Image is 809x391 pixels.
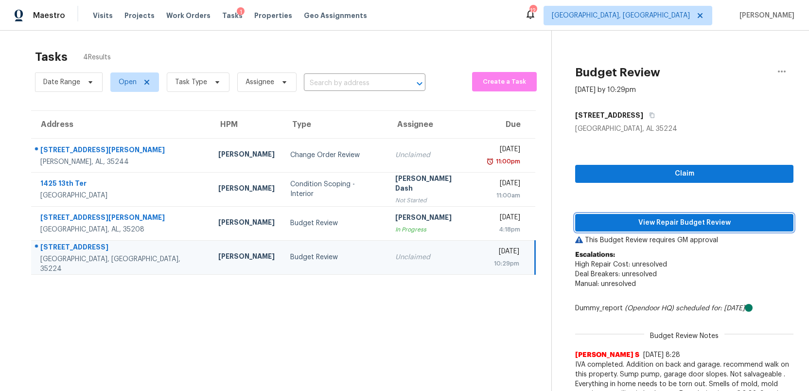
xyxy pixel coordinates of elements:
[290,252,380,262] div: Budget Review
[387,111,478,138] th: Assignee
[575,165,793,183] button: Claim
[486,225,520,234] div: 4:18pm
[124,11,155,20] span: Projects
[304,11,367,20] span: Geo Assignments
[413,77,426,90] button: Open
[486,178,520,191] div: [DATE]
[575,110,643,120] h5: [STREET_ADDRESS]
[222,12,243,19] span: Tasks
[211,111,282,138] th: HPM
[552,11,690,20] span: [GEOGRAPHIC_DATA], [GEOGRAPHIC_DATA]
[40,254,203,274] div: [GEOGRAPHIC_DATA], [GEOGRAPHIC_DATA], 35224
[486,247,519,259] div: [DATE]
[40,191,203,200] div: [GEOGRAPHIC_DATA]
[35,52,68,62] h2: Tasks
[395,150,471,160] div: Unclaimed
[575,235,793,245] p: This Budget Review requires GM approval
[395,225,471,234] div: In Progress
[395,213,471,225] div: [PERSON_NAME]
[486,144,520,157] div: [DATE]
[478,111,535,138] th: Due
[282,111,387,138] th: Type
[40,242,203,254] div: [STREET_ADDRESS]
[575,350,639,360] span: [PERSON_NAME] S
[254,11,292,20] span: Properties
[575,214,793,232] button: View Repair Budget Review
[93,11,113,20] span: Visits
[575,281,636,287] span: Manual: unresolved
[486,191,520,200] div: 11:00am
[246,77,274,87] span: Assignee
[40,225,203,234] div: [GEOGRAPHIC_DATA], AL, 35208
[643,352,680,358] span: [DATE] 8:28
[290,218,380,228] div: Budget Review
[43,77,80,87] span: Date Range
[33,11,65,20] span: Maestro
[218,251,275,264] div: [PERSON_NAME]
[40,157,203,167] div: [PERSON_NAME], AL, 35244
[40,213,203,225] div: [STREET_ADDRESS][PERSON_NAME]
[575,251,615,258] b: Escalations:
[644,331,724,341] span: Budget Review Notes
[166,11,211,20] span: Work Orders
[583,217,786,229] span: View Repair Budget Review
[290,179,380,199] div: Condition Scoping - Interior
[304,76,398,91] input: Search by address
[40,145,203,157] div: [STREET_ADDRESS][PERSON_NAME]
[643,107,656,124] button: Copy Address
[477,76,532,88] span: Create a Task
[218,183,275,195] div: [PERSON_NAME]
[676,305,745,312] i: scheduled for: [DATE]
[575,85,636,95] div: [DATE] by 10:29pm
[31,111,211,138] th: Address
[736,11,794,20] span: [PERSON_NAME]
[237,7,245,17] div: 1
[494,157,520,166] div: 11:00pm
[575,303,793,313] div: Dummy_report
[395,195,471,205] div: Not Started
[83,53,111,62] span: 4 Results
[218,217,275,230] div: [PERSON_NAME]
[529,6,536,16] div: 12
[486,213,520,225] div: [DATE]
[583,168,786,180] span: Claim
[175,77,207,87] span: Task Type
[575,68,660,77] h2: Budget Review
[486,259,519,268] div: 10:29pm
[395,252,471,262] div: Unclaimed
[575,261,667,268] span: High Repair Cost: unresolved
[472,72,537,91] button: Create a Task
[395,174,471,195] div: [PERSON_NAME] Dash
[119,77,137,87] span: Open
[575,271,657,278] span: Deal Breakers: unresolved
[218,149,275,161] div: [PERSON_NAME]
[486,157,494,166] img: Overdue Alarm Icon
[290,150,380,160] div: Change Order Review
[40,178,203,191] div: 1425 13th Ter
[625,305,674,312] i: (Opendoor HQ)
[575,124,793,134] div: [GEOGRAPHIC_DATA], AL 35224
